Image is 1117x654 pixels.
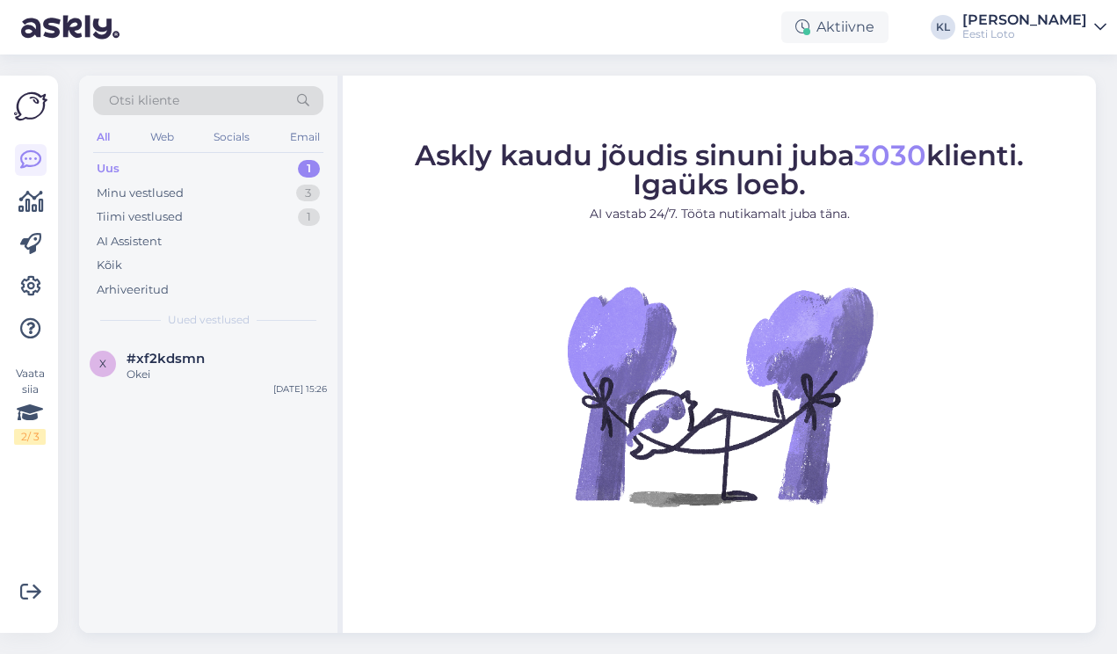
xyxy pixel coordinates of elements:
[415,138,1024,201] span: Askly kaudu jõudis sinuni juba klienti. Igaüks loeb.
[296,185,320,202] div: 3
[97,160,120,178] div: Uus
[415,205,1024,223] p: AI vastab 24/7. Tööta nutikamalt juba täna.
[298,160,320,178] div: 1
[147,126,178,149] div: Web
[14,90,47,123] img: Askly Logo
[273,382,327,396] div: [DATE] 15:26
[962,27,1087,41] div: Eesti Loto
[97,281,169,299] div: Arhiveeritud
[97,185,184,202] div: Minu vestlused
[854,138,926,172] span: 3030
[287,126,323,149] div: Email
[99,357,106,370] span: x
[931,15,955,40] div: KL
[97,208,183,226] div: Tiimi vestlused
[97,233,162,251] div: AI Assistent
[210,126,253,149] div: Socials
[127,351,205,367] span: #xf2kdsmn
[14,429,46,445] div: 2 / 3
[962,13,1087,27] div: [PERSON_NAME]
[962,13,1106,41] a: [PERSON_NAME]Eesti Loto
[298,208,320,226] div: 1
[127,367,327,382] div: Okei
[781,11,889,43] div: Aktiivne
[168,312,250,328] span: Uued vestlused
[14,366,46,445] div: Vaata siia
[97,257,122,274] div: Kõik
[93,126,113,149] div: All
[562,237,878,554] img: No Chat active
[109,91,179,110] span: Otsi kliente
